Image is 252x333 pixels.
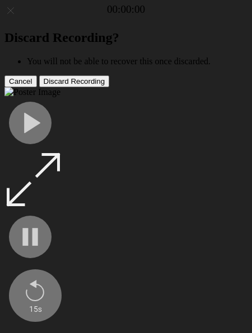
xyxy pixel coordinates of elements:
button: Discard Recording [39,75,110,87]
a: 00:00:00 [107,3,145,16]
button: Cancel [4,75,37,87]
h2: Discard Recording? [4,30,248,45]
img: Poster Image [4,87,60,97]
li: You will not be able to recover this once discarded. [27,56,248,66]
